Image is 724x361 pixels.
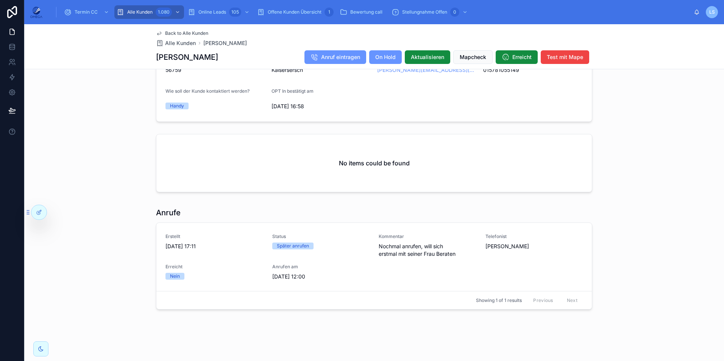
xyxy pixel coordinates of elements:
[75,9,98,15] span: Termin CC
[127,9,153,15] span: Alle Kunden
[547,53,583,61] span: Test mit Mape
[165,243,263,250] span: [DATE] 17:11
[321,53,360,61] span: Anruf eintragen
[375,53,396,61] span: On Hold
[170,103,184,109] div: Handy
[165,264,263,270] span: Erreicht
[405,50,450,64] button: Aktualisieren
[483,66,583,74] span: 015781055149
[339,159,410,168] h2: No items could be found
[165,233,263,240] span: Erstellt
[170,273,180,280] div: Nein
[277,243,309,249] div: Später anrufen
[272,273,370,280] span: [DATE] 12:00
[165,88,250,94] span: Wie soll der Kunde kontaktiert werden?
[186,5,253,19] a: Online Leads105
[379,243,476,258] span: Nochmal anrufen, will sich erstmal mit seiner Frau Beraten
[62,5,113,19] a: Termin CC
[709,9,715,15] span: LS
[255,5,336,19] a: Offene Kunden Übersicht1
[114,5,184,19] a: Alle Kunden1.080
[379,233,476,240] span: Kommentar
[460,53,486,61] span: Mapcheck
[271,103,371,110] span: [DATE] 16:58
[453,50,493,64] button: Mapcheck
[325,8,334,17] div: 1
[30,6,42,18] img: App logo
[156,39,196,47] a: Alle Kunden
[476,297,522,303] span: Showing 1 of 1 results
[496,50,538,64] button: Erreicht
[485,233,583,240] span: Telefonist
[156,8,172,17] div: 1.080
[304,50,366,64] button: Anruf eintragen
[377,66,477,74] a: [PERSON_NAME][EMAIL_ADDRESS][PERSON_NAME][DOMAIN_NAME]
[203,39,247,47] a: [PERSON_NAME]
[450,8,459,17] div: 0
[165,39,196,47] span: Alle Kunden
[165,66,265,74] span: 56759
[512,53,532,61] span: Erreicht
[411,53,444,61] span: Aktualisieren
[48,4,694,20] div: scrollable content
[369,50,402,64] button: On Hold
[198,9,226,15] span: Online Leads
[165,30,208,36] span: Back to Alle Kunden
[271,88,314,94] span: OPT In bestätigt am
[272,233,370,240] span: Status
[485,243,529,250] span: [PERSON_NAME]
[156,30,208,36] a: Back to Alle Kunden
[229,8,241,17] div: 105
[541,50,589,64] button: Test mit Mape
[156,207,181,218] h1: Anrufe
[156,52,218,62] h1: [PERSON_NAME]
[402,9,447,15] span: Stellungnahme Offen
[350,9,382,15] span: Bewertung call
[268,9,321,15] span: Offene Kunden Übersicht
[337,5,388,19] a: Bewertung call
[389,5,471,19] a: Stellungnahme Offen0
[272,264,370,270] span: Anrufen am
[271,66,371,74] span: Kaisersersch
